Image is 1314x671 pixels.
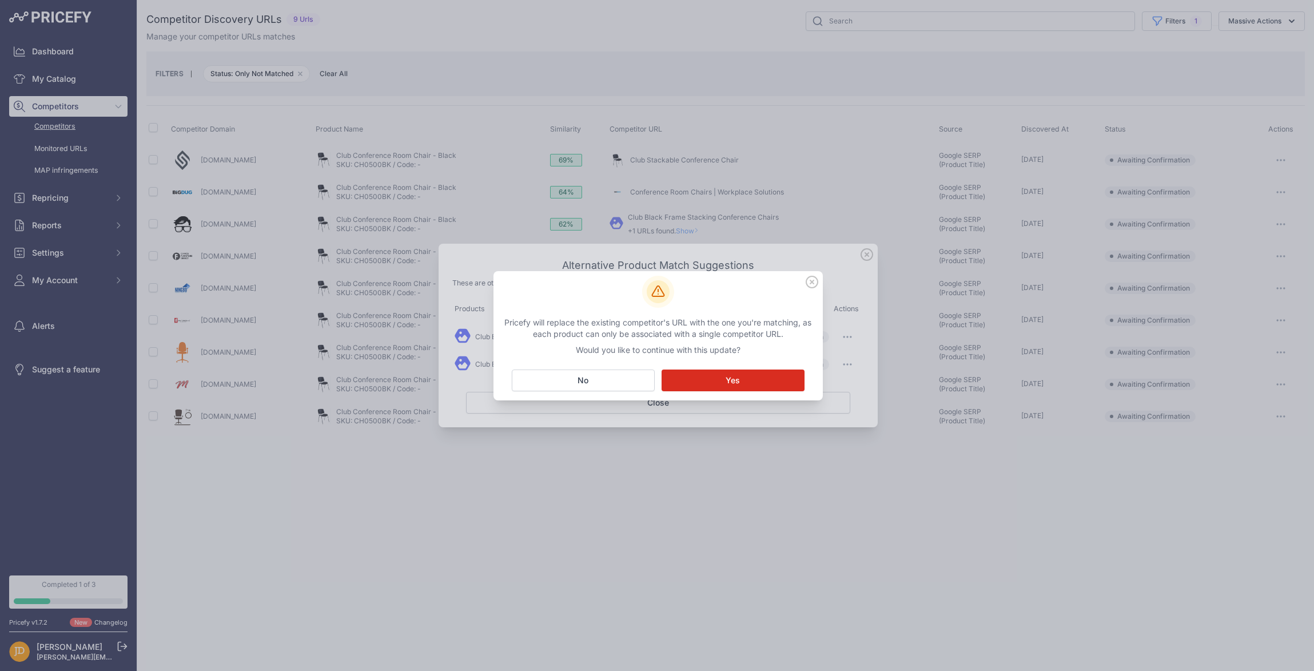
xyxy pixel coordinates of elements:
p: Would you like to continue with this update? [498,344,818,356]
span: No [578,375,588,386]
button: No [512,370,655,391]
p: Pricefy will replace the existing competitor's URL with the one you're matching, as each product ... [498,317,818,340]
span: Yes [726,375,740,386]
button: Yes [662,370,805,391]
